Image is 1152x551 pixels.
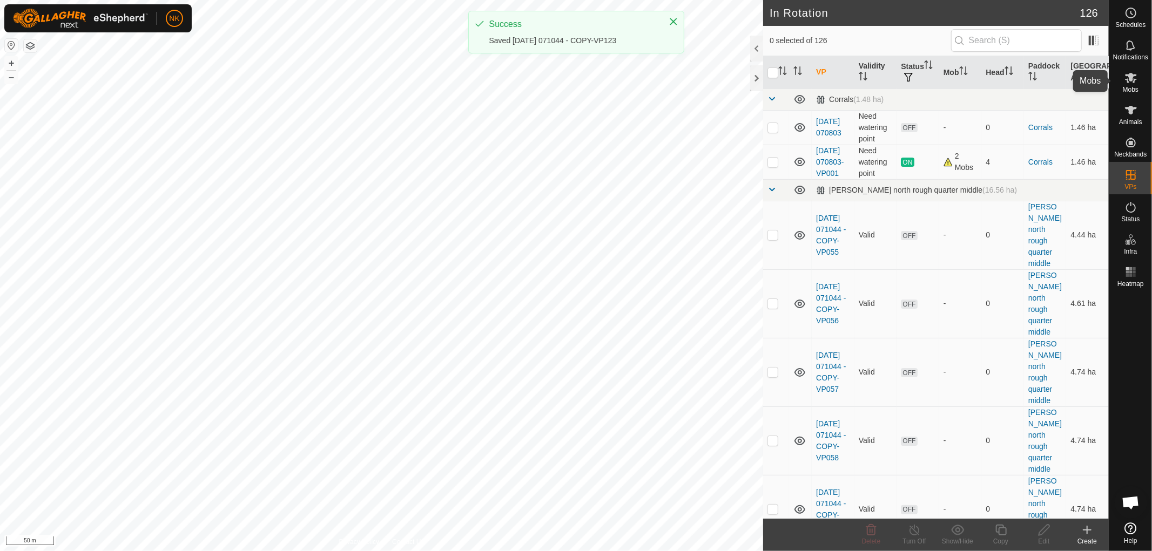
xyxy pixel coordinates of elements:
div: Turn Off [893,536,936,546]
div: - [944,504,978,515]
span: OFF [901,231,917,240]
a: [DATE] 071044 - COPY-VP059 [816,488,846,530]
th: Head [981,56,1024,89]
a: [DATE] 070803-VP001 [816,146,844,178]
td: Valid [854,475,897,543]
p-sorticon: Activate to sort [924,62,933,71]
span: (16.56 ha) [982,186,1017,194]
td: 1.46 ha [1066,110,1109,145]
div: - [944,122,978,133]
a: [DATE] 071044 - COPY-VP056 [816,282,846,325]
div: Success [489,18,658,31]
span: Infra [1124,248,1137,255]
span: NK [169,13,179,24]
h2: In Rotation [770,6,1080,19]
span: Help [1124,538,1137,544]
span: 126 [1080,5,1098,21]
span: Neckbands [1114,151,1147,158]
span: OFF [901,368,917,377]
td: Valid [854,406,897,475]
td: 0 [981,110,1024,145]
span: Mobs [1123,86,1138,93]
div: - [944,435,978,446]
a: [PERSON_NAME] north rough quarter middle [1028,408,1062,473]
span: OFF [901,123,917,132]
p-sorticon: Activate to sort [1088,73,1096,82]
p-sorticon: Activate to sort [1028,73,1037,82]
span: OFF [901,505,917,514]
th: VP [812,56,854,89]
span: (1.48 ha) [853,95,884,104]
td: Valid [854,338,897,406]
span: Animals [1119,119,1142,125]
img: Gallagher Logo [13,9,148,28]
span: Notifications [1113,54,1148,60]
a: [PERSON_NAME] north rough quarter middle [1028,202,1062,268]
span: OFF [901,437,917,446]
div: Create [1066,536,1109,546]
th: Paddock [1024,56,1067,89]
a: [DATE] 071044 - COPY-VP058 [816,419,846,462]
td: 4.74 ha [1066,406,1109,475]
span: ON [901,158,914,167]
a: [DATE] 071044 - COPY-VP055 [816,214,846,256]
td: Need watering point [854,110,897,145]
p-sorticon: Activate to sort [859,73,867,82]
a: Contact Us [392,537,424,547]
button: Map Layers [24,39,37,52]
div: - [944,298,978,309]
th: Status [897,56,939,89]
th: Mob [939,56,982,89]
td: 1.46 ha [1066,145,1109,179]
td: 4.61 ha [1066,269,1109,338]
span: Delete [862,538,881,545]
a: [PERSON_NAME] north rough quarter middle [1028,271,1062,336]
button: Close [666,14,681,29]
span: Schedules [1115,22,1146,28]
td: 4.74 ha [1066,338,1109,406]
span: VPs [1124,183,1136,190]
div: - [944,229,978,241]
input: Search (S) [951,29,1082,52]
td: 4 [981,145,1024,179]
td: 0 [981,475,1024,543]
td: 0 [981,269,1024,338]
a: [DATE] 070803 [816,117,841,137]
td: Need watering point [854,145,897,179]
a: Corrals [1028,123,1053,132]
div: Saved [DATE] 071044 - COPY-VP123 [489,35,658,46]
div: Copy [979,536,1022,546]
p-sorticon: Activate to sort [1005,68,1013,77]
a: Privacy Policy [339,537,380,547]
a: Help [1109,518,1152,548]
span: 0 selected of 126 [770,35,951,46]
div: [PERSON_NAME] north rough quarter middle [816,186,1017,195]
a: [PERSON_NAME] north rough quarter middle [1028,477,1062,542]
td: 4.74 ha [1066,475,1109,543]
div: Show/Hide [936,536,979,546]
div: Edit [1022,536,1066,546]
p-sorticon: Activate to sort [778,68,787,77]
button: Reset Map [5,39,18,52]
span: Status [1121,216,1140,222]
th: Validity [854,56,897,89]
span: OFF [901,300,917,309]
div: Corrals [816,95,884,104]
a: Open chat [1115,486,1147,519]
td: 0 [981,338,1024,406]
a: Corrals [1028,158,1053,166]
button: – [5,71,18,84]
div: - [944,366,978,378]
td: 0 [981,406,1024,475]
span: Heatmap [1117,281,1144,287]
td: 0 [981,201,1024,269]
td: 4.44 ha [1066,201,1109,269]
a: [DATE] 071044 - COPY-VP057 [816,351,846,393]
th: [GEOGRAPHIC_DATA] Area [1066,56,1109,89]
p-sorticon: Activate to sort [959,68,968,77]
div: 2 Mobs [944,151,978,173]
button: + [5,57,18,70]
a: [PERSON_NAME] north rough quarter middle [1028,339,1062,405]
p-sorticon: Activate to sort [793,68,802,77]
td: Valid [854,201,897,269]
